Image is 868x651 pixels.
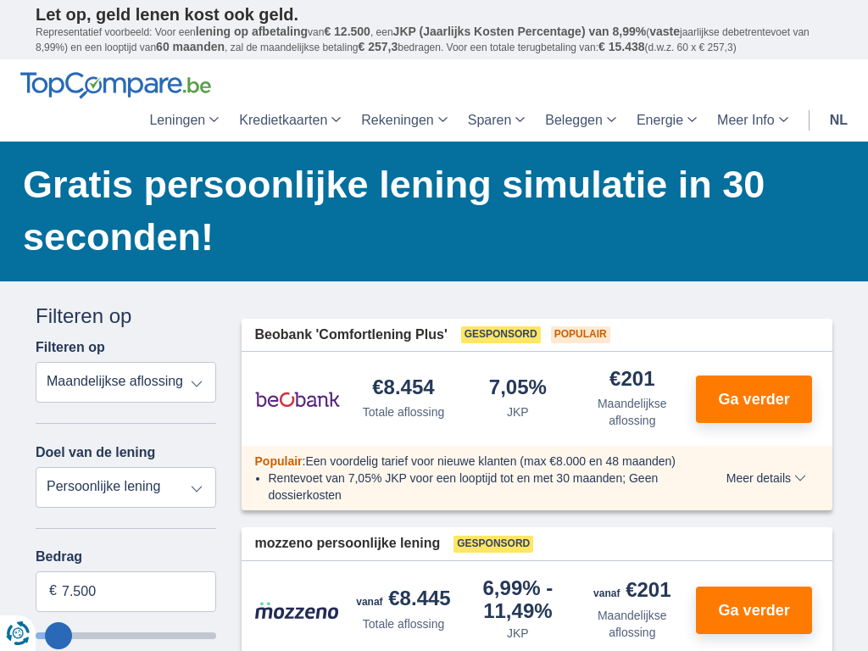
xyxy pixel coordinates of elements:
a: Energie [626,99,707,142]
div: JKP [507,625,529,642]
span: lening op afbetaling [196,25,308,38]
span: Populair [551,326,610,343]
span: 60 maanden [156,40,225,53]
span: Gesponsord [461,326,541,343]
div: 7,05% [489,377,547,400]
span: € 257,3 [358,40,398,53]
div: Totale aflossing [363,403,445,420]
label: Doel van de lening [36,445,155,460]
a: Kredietkaarten [229,99,351,142]
div: JKP [507,403,529,420]
div: €201 [609,369,654,392]
span: Een voordelig tarief voor nieuwe klanten (max €8.000 en 48 maanden) [305,454,676,468]
a: Leningen [139,99,229,142]
div: Maandelijkse aflossing [581,607,682,641]
div: Maandelijkse aflossing [581,395,682,429]
a: Rekeningen [351,99,457,142]
span: Ga verder [719,603,790,618]
div: €201 [593,580,670,604]
span: Ga verder [719,392,790,407]
span: Beobank 'Comfortlening Plus' [255,325,448,345]
button: Ga verder [696,587,812,634]
div: €8.454 [372,377,434,400]
a: nl [820,99,858,142]
li: Rentevoet van 7,05% JKP voor een looptijd tot en met 30 maanden; Geen dossierkosten [269,470,690,504]
span: € 15.438 [598,40,645,53]
label: Filteren op [36,340,105,355]
label: Bedrag [36,549,216,565]
a: Beleggen [535,99,626,142]
img: product.pl.alt Beobank [255,378,340,420]
h1: Gratis persoonlijke lening simulatie in 30 seconden! [23,159,832,264]
span: mozzeno persoonlijke lening [255,534,441,554]
span: Populair [255,454,303,468]
div: €8.445 [356,588,450,612]
img: product.pl.alt Mozzeno [255,601,340,620]
div: : [242,453,704,470]
span: € 12.500 [324,25,370,38]
span: Meer details [726,472,806,484]
input: wantToBorrow [36,632,216,639]
a: Sparen [458,99,536,142]
div: Filteren op [36,302,216,331]
button: Ga verder [696,376,812,423]
span: vaste [649,25,680,38]
p: Representatief voorbeeld: Voor een van , een ( jaarlijkse debetrentevoet van 8,99%) en een loopti... [36,25,832,55]
p: Let op, geld lenen kost ook geld. [36,4,832,25]
button: Meer details [714,471,819,485]
span: JKP (Jaarlijks Kosten Percentage) van 8,99% [393,25,647,38]
span: Gesponsord [453,536,533,553]
img: TopCompare [20,72,211,99]
span: € [49,581,57,601]
div: 6,99% [467,578,568,621]
div: Totale aflossing [363,615,445,632]
a: Meer Info [707,99,798,142]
